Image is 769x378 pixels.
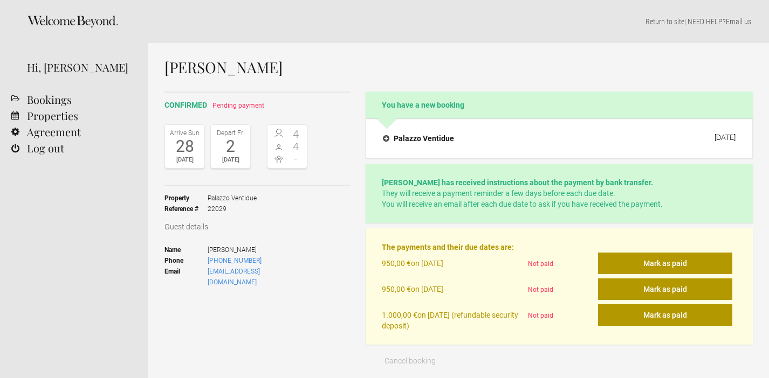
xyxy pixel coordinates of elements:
span: - [287,153,305,164]
strong: [PERSON_NAME] has received instructions about the payment by bank transfer. [382,178,653,187]
span: Palazzo Ventidue [208,193,257,204]
div: [DATE] [168,155,202,165]
button: Palazzo Ventidue [DATE] [374,127,744,150]
strong: The payments and their due dates are: [382,243,514,251]
button: Mark as paid [598,304,732,326]
flynt-currency: 950,00 € [382,285,411,293]
flynt-currency: 950,00 € [382,259,411,268]
div: [DATE] [715,133,736,142]
div: Not paid [524,278,598,304]
h3: Guest details [164,221,351,232]
a: [EMAIL_ADDRESS][DOMAIN_NAME] [208,268,260,286]
strong: Property [164,193,208,204]
strong: Phone [164,255,208,266]
div: 2 [214,138,248,155]
h1: [PERSON_NAME] [164,59,753,75]
p: | NEED HELP? . [164,16,753,27]
h2: You have a new booking [366,92,753,118]
div: Depart Fri [214,128,248,138]
button: Cancel booking [366,350,455,372]
a: [PHONE_NUMBER] [208,257,262,264]
h4: Palazzo Ventidue [383,133,454,144]
span: [PERSON_NAME] [208,244,307,255]
div: 28 [168,138,202,155]
div: on [DATE] [382,278,524,304]
div: on [DATE] (refundable security deposit) [382,304,524,331]
div: Hi, [PERSON_NAME] [27,59,132,75]
button: Mark as paid [598,253,732,274]
strong: Reference # [164,204,208,214]
span: 22029 [208,204,257,214]
div: Not paid [524,253,598,278]
div: Not paid [524,304,598,331]
button: Mark as paid [598,278,732,300]
strong: Name [164,244,208,255]
div: on [DATE] [382,253,524,278]
a: Return to site [646,17,684,26]
span: Pending payment [212,102,264,109]
strong: Email [164,266,208,288]
h2: confirmed [164,100,351,111]
div: [DATE] [214,155,248,165]
a: Email us [726,17,751,26]
span: Cancel booking [384,356,436,365]
p: They will receive a payment reminder a few days before each due date. You will receive an email a... [382,177,737,209]
div: Arrive Sun [168,128,202,138]
span: 4 [287,141,305,152]
flynt-currency: 1.000,00 € [382,311,417,319]
span: 4 [287,129,305,139]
